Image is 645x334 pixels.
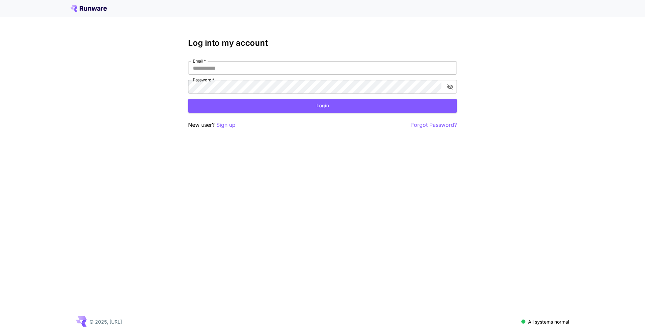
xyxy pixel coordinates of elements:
p: New user? [188,121,235,129]
label: Email [193,58,206,64]
button: toggle password visibility [444,81,456,93]
button: Forgot Password? [411,121,457,129]
button: Sign up [216,121,235,129]
button: Login [188,99,457,113]
label: Password [193,77,214,83]
h3: Log into my account [188,38,457,48]
p: All systems normal [528,318,569,325]
p: © 2025, [URL] [89,318,122,325]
